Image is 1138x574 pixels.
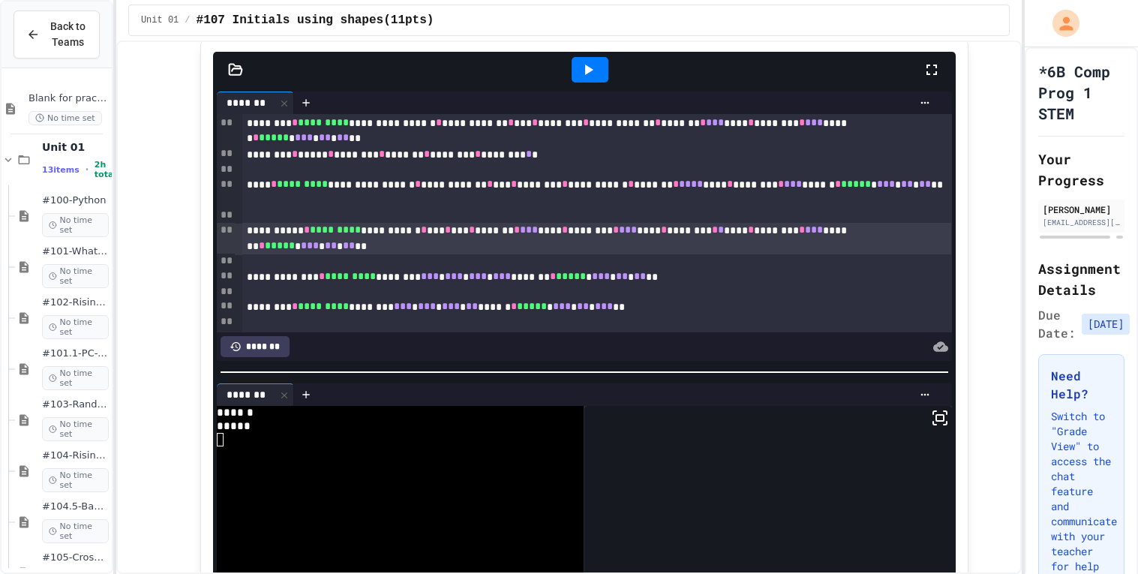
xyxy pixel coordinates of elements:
[1051,367,1112,403] h3: Need Help?
[95,160,116,179] span: 2h total
[42,366,109,390] span: No time set
[42,500,109,513] span: #104.5-Basic Graphics Review
[1038,306,1076,342] span: Due Date:
[29,111,102,125] span: No time set
[42,296,109,309] span: #102-Rising Sun
[42,417,109,441] span: No time set
[42,245,109,258] span: #101-What's This ??
[14,11,100,59] button: Back to Teams
[86,164,89,176] span: •
[42,165,80,175] span: 13 items
[1038,149,1124,191] h2: Your Progress
[185,14,190,26] span: /
[42,347,109,360] span: #101.1-PC-Where am I?
[42,194,109,207] span: #100-Python
[42,449,109,462] span: #104-Rising Sun Plus
[42,519,109,543] span: No time set
[42,140,109,154] span: Unit 01
[141,14,179,26] span: Unit 01
[1043,203,1120,216] div: [PERSON_NAME]
[42,213,109,237] span: No time set
[1038,258,1124,300] h2: Assignment Details
[1043,217,1120,228] div: [EMAIL_ADDRESS][DOMAIN_NAME]
[42,264,109,288] span: No time set
[29,92,109,105] span: Blank for practice
[42,315,109,339] span: No time set
[42,398,109,411] span: #103-Random Box
[49,19,87,50] span: Back to Teams
[1037,6,1083,41] div: My Account
[1038,61,1124,124] h1: *6B Comp Prog 1 STEM
[1082,314,1130,335] span: [DATE]
[42,468,109,492] span: No time set
[197,11,434,29] span: #107 Initials using shapes(11pts)
[42,551,109,564] span: #105-Cross Box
